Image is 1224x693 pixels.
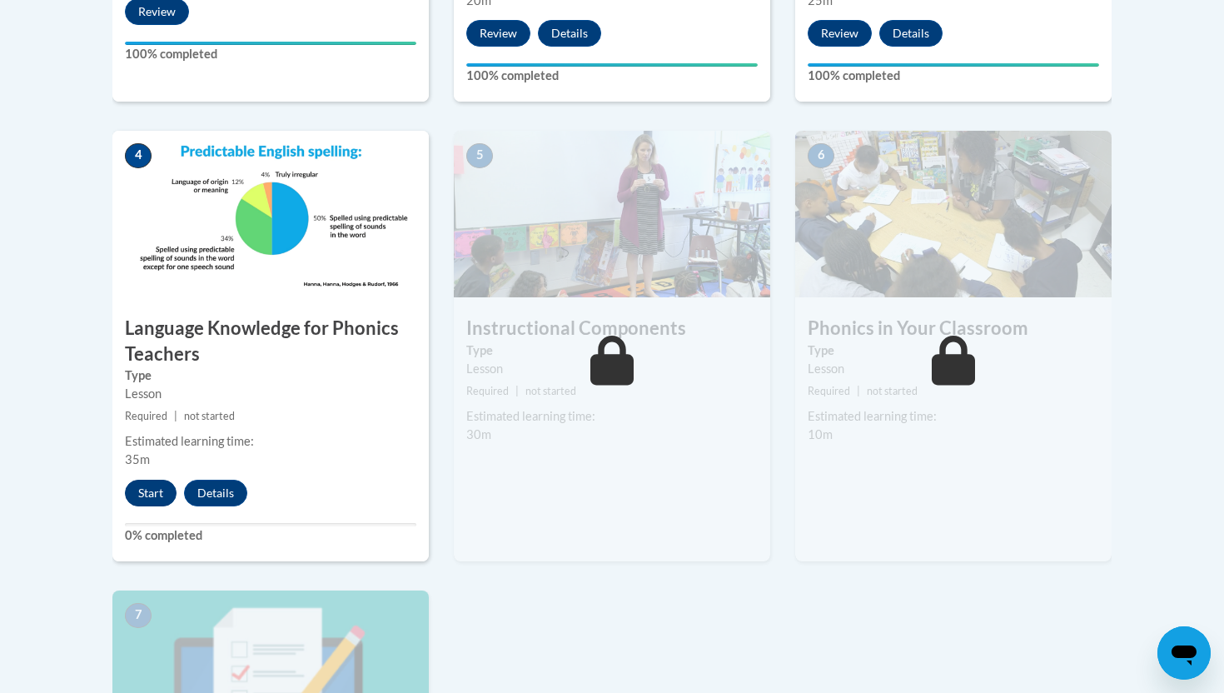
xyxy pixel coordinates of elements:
button: Review [808,20,872,47]
span: Required [466,385,509,397]
div: Estimated learning time: [125,432,416,451]
img: Course Image [112,131,429,297]
div: Your progress [466,63,758,67]
h3: Phonics in Your Classroom [795,316,1112,342]
label: Type [808,342,1099,360]
div: Lesson [466,360,758,378]
span: 4 [125,143,152,168]
span: | [174,410,177,422]
span: Required [808,385,850,397]
label: 100% completed [808,67,1099,85]
label: 0% completed [125,526,416,545]
span: 6 [808,143,834,168]
label: 100% completed [125,45,416,63]
span: 10m [808,427,833,441]
span: | [515,385,519,397]
div: Your progress [125,42,416,45]
div: Estimated learning time: [808,407,1099,426]
button: Details [538,20,601,47]
label: 100% completed [466,67,758,85]
span: not started [867,385,918,397]
h3: Language Knowledge for Phonics Teachers [112,316,429,367]
div: Lesson [125,385,416,403]
img: Course Image [795,131,1112,297]
button: Details [184,480,247,506]
span: 7 [125,603,152,628]
label: Type [466,342,758,360]
span: not started [184,410,235,422]
span: Required [125,410,167,422]
div: Lesson [808,360,1099,378]
span: | [857,385,860,397]
span: 35m [125,452,150,466]
label: Type [125,366,416,385]
button: Details [879,20,943,47]
img: Course Image [454,131,770,297]
h3: Instructional Components [454,316,770,342]
div: Your progress [808,63,1099,67]
iframe: Button to launch messaging window [1157,626,1211,680]
button: Start [125,480,177,506]
span: 5 [466,143,493,168]
span: not started [525,385,576,397]
button: Review [466,20,530,47]
span: 30m [466,427,491,441]
div: Estimated learning time: [466,407,758,426]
